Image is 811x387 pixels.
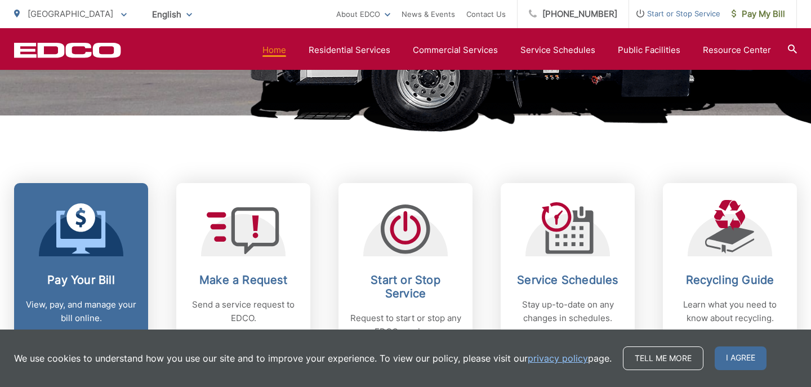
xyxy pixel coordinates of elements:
span: Pay My Bill [732,7,785,21]
a: Pay Your Bill View, pay, and manage your bill online. [14,183,148,355]
p: Send a service request to EDCO. [188,298,299,325]
h2: Recycling Guide [674,273,786,287]
a: About EDCO [336,7,390,21]
h2: Make a Request [188,273,299,287]
a: Service Schedules Stay up-to-date on any changes in schedules. [501,183,635,355]
p: View, pay, and manage your bill online. [25,298,137,325]
h2: Start or Stop Service [350,273,461,300]
a: Residential Services [309,43,390,57]
h2: Pay Your Bill [25,273,137,287]
a: Recycling Guide Learn what you need to know about recycling. [663,183,797,355]
p: Learn what you need to know about recycling. [674,298,786,325]
p: Request to start or stop any EDCO services. [350,312,461,339]
a: News & Events [402,7,455,21]
a: EDCD logo. Return to the homepage. [14,42,121,58]
a: Resource Center [703,43,771,57]
span: I agree [715,346,767,370]
h2: Service Schedules [512,273,623,287]
a: Commercial Services [413,43,498,57]
a: Tell me more [623,346,703,370]
a: Service Schedules [520,43,595,57]
a: Contact Us [466,7,506,21]
p: We use cookies to understand how you use our site and to improve your experience. To view our pol... [14,352,612,365]
span: [GEOGRAPHIC_DATA] [28,8,113,19]
a: Make a Request Send a service request to EDCO. [176,183,310,355]
span: English [144,5,200,24]
a: Home [262,43,286,57]
a: Public Facilities [618,43,680,57]
a: privacy policy [528,352,588,365]
p: Stay up-to-date on any changes in schedules. [512,298,623,325]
